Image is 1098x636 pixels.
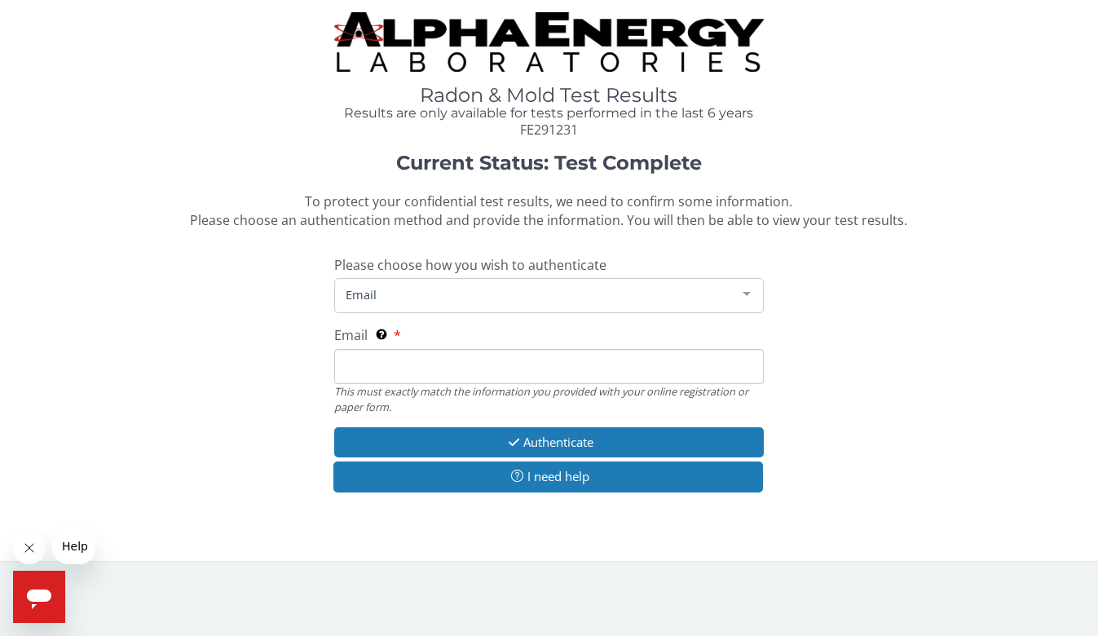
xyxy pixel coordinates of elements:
[190,192,907,229] span: To protect your confidential test results, we need to confirm some information. Please choose an ...
[13,532,46,564] iframe: Close message
[13,571,65,623] iframe: Button to launch messaging window
[334,12,764,72] img: TightCrop.jpg
[342,285,730,303] span: Email
[334,326,368,344] span: Email
[334,106,764,121] h4: Results are only available for tests performed in the last 6 years
[334,256,606,274] span: Please choose how you wish to authenticate
[52,528,95,564] iframe: Message from company
[334,384,764,414] div: This must exactly match the information you provided with your online registration or paper form.
[520,121,578,139] span: FE291231
[333,462,763,492] button: I need help
[334,427,764,457] button: Authenticate
[396,151,702,174] strong: Current Status: Test Complete
[334,85,764,106] h1: Radon & Mold Test Results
